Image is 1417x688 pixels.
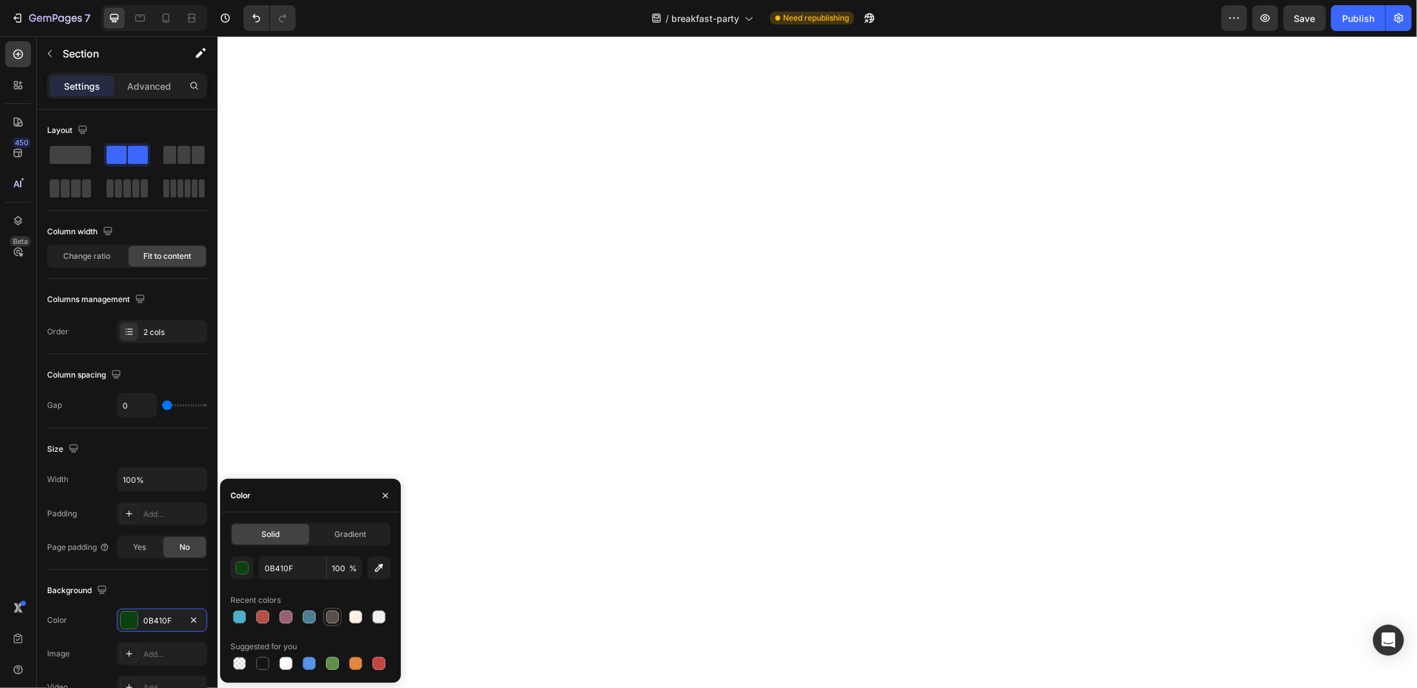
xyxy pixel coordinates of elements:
span: Need republishing [783,12,849,24]
div: Column width [47,223,116,241]
div: 2 cols [143,327,204,338]
div: Width [47,474,68,485]
input: Auto [117,468,207,491]
span: Save [1294,13,1316,24]
div: Open Intercom Messenger [1373,625,1404,656]
div: Columns management [47,291,148,309]
p: Settings [64,79,100,93]
button: Save [1283,5,1326,31]
span: % [349,563,357,574]
p: Section [63,46,168,61]
div: 0B410F [143,615,181,627]
span: Change ratio [64,250,111,262]
span: Gradient [335,529,367,540]
div: Beta [10,236,31,247]
div: Add... [143,649,204,660]
span: / [666,12,669,25]
div: Page padding [47,541,110,553]
button: 7 [5,5,96,31]
div: Recent colors [230,594,281,606]
input: Auto [117,394,156,417]
div: Undo/Redo [243,5,296,31]
div: Suggested for you [230,641,297,653]
p: Advanced [127,79,171,93]
div: Layout [47,122,90,139]
div: Add... [143,509,204,520]
div: Background [47,582,110,600]
div: Padding [47,508,77,520]
div: Color [230,490,250,501]
div: Publish [1342,12,1374,25]
span: No [179,541,190,553]
div: Gap [47,400,62,411]
div: Image [47,648,70,660]
div: 450 [12,137,31,148]
button: Publish [1331,5,1385,31]
iframe: Design area [218,36,1417,688]
span: Yes [133,541,146,553]
div: Column spacing [47,367,124,384]
span: Solid [261,529,280,540]
div: Size [47,441,81,458]
span: Fit to content [143,250,191,262]
input: Eg: FFFFFF [259,556,326,580]
p: 7 [85,10,90,26]
div: Order [47,326,68,338]
div: Color [47,614,67,626]
span: breakfast-party [671,12,739,25]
